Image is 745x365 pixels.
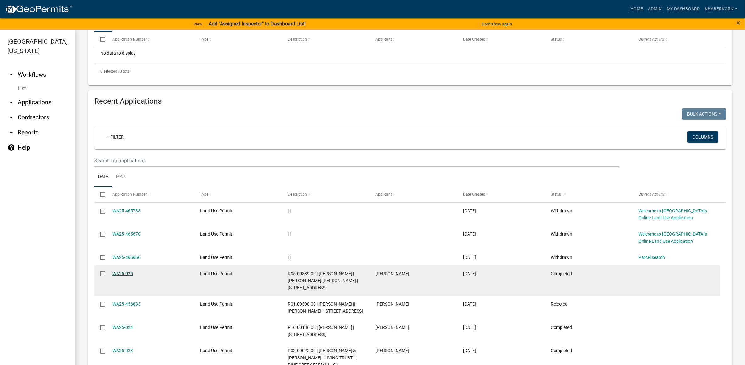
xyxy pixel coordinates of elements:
a: WA25-025 [112,271,133,276]
span: 08/06/2025 [463,271,476,276]
span: | | [288,255,291,260]
datatable-header-cell: Current Activity [633,187,720,202]
span: Application Number [112,37,147,41]
a: WA25-465666 [112,255,140,260]
span: Land Use Permit [200,255,232,260]
a: My Dashboard [664,3,702,15]
datatable-header-cell: Status [545,187,633,202]
span: Land Use Permit [200,271,232,276]
i: arrow_drop_down [8,129,15,136]
datatable-header-cell: Applicant [370,187,457,202]
span: Current Activity [638,37,665,41]
span: Withdrawn [551,255,572,260]
span: Land Use Permit [200,302,232,307]
i: arrow_drop_down [8,99,15,106]
a: Data [94,167,112,187]
span: Type [200,37,208,41]
a: + Filter [102,131,129,143]
span: Application Number [112,192,147,197]
span: Current Activity [638,192,665,197]
span: Rejected [551,302,567,307]
span: Withdrawn [551,208,572,213]
span: Date Created [463,192,485,197]
span: Description [288,192,307,197]
span: 08/18/2025 [463,232,476,237]
button: Columns [687,131,718,143]
span: Description [288,37,307,41]
span: R16.00136.03 | ROGER JASON DYKES | 28790 646TH ST [288,325,354,337]
datatable-header-cell: Status [545,32,633,47]
span: Completed [551,348,572,353]
span: × [736,18,740,27]
datatable-header-cell: Applicant [370,32,457,47]
span: 07/30/2025 [463,302,476,307]
datatable-header-cell: Current Activity [633,32,720,47]
span: R01.00308.00 | PAUL DUANE ZIMMERMANN || SUSAN K ARENDT | 63409 COUNTY ROAD 1 [288,302,363,314]
datatable-header-cell: Date Created [457,32,545,47]
i: help [8,144,15,151]
span: Type [200,192,208,197]
span: Applicant [375,37,392,41]
span: | | [288,208,291,213]
span: Completed [551,325,572,330]
span: Land Use Permit [200,232,232,237]
a: View [191,19,205,29]
span: R05.00889.00 | CHARLES ALAN KREMER | DIANE MARIE GRAF KREMER | 67457 152ND AVE [288,271,358,291]
a: Welcome to [GEOGRAPHIC_DATA]'s Online Land Use Application [638,208,707,221]
datatable-header-cell: Select [94,32,106,47]
i: arrow_drop_up [8,71,15,79]
datatable-header-cell: Type [194,32,282,47]
a: WA25-024 [112,325,133,330]
a: WA25-456833 [112,302,140,307]
span: Land Use Permit [200,325,232,330]
span: 08/18/2025 [463,208,476,213]
button: Don't show again [479,19,514,29]
datatable-header-cell: Description [282,32,370,47]
a: Map [112,167,129,187]
span: Status [551,37,562,41]
datatable-header-cell: Application Number [106,32,194,47]
div: No data to display [94,47,726,63]
a: WA25-023 [112,348,133,353]
h4: Recent Applications [94,97,726,106]
span: Completed [551,271,572,276]
span: Roger Dykes [375,325,409,330]
span: 0 selected / [100,69,120,74]
datatable-header-cell: Date Created [457,187,545,202]
span: 07/24/2025 [463,325,476,330]
input: Search for applications [94,154,619,167]
a: khaberkorn [702,3,740,15]
span: Charles Kremer [375,271,409,276]
span: 08/18/2025 [463,255,476,260]
span: Withdrawn [551,232,572,237]
span: 07/17/2025 [463,348,476,353]
datatable-header-cell: Type [194,187,282,202]
button: Close [736,19,740,26]
span: Applicant [375,192,392,197]
span: Paul Zimmermann [375,302,409,307]
datatable-header-cell: Description [282,187,370,202]
i: arrow_drop_down [8,114,15,121]
a: Home [628,3,645,15]
a: Welcome to [GEOGRAPHIC_DATA]'s Online Land Use Application [638,232,707,244]
span: Land Use Permit [200,208,232,213]
button: Bulk Actions [682,108,726,120]
a: WA25-465670 [112,232,140,237]
div: 0 total [94,63,726,79]
datatable-header-cell: Application Number [106,187,194,202]
span: Status [551,192,562,197]
span: Date Created [463,37,485,41]
span: | | [288,232,291,237]
strong: Add "Assigned Inspector" to Dashboard List! [209,21,306,27]
datatable-header-cell: Select [94,187,106,202]
a: Parcel search [638,255,665,260]
span: Jonathan Stensgard [375,348,409,353]
a: WA25-465733 [112,208,140,213]
a: Admin [645,3,664,15]
span: Land Use Permit [200,348,232,353]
